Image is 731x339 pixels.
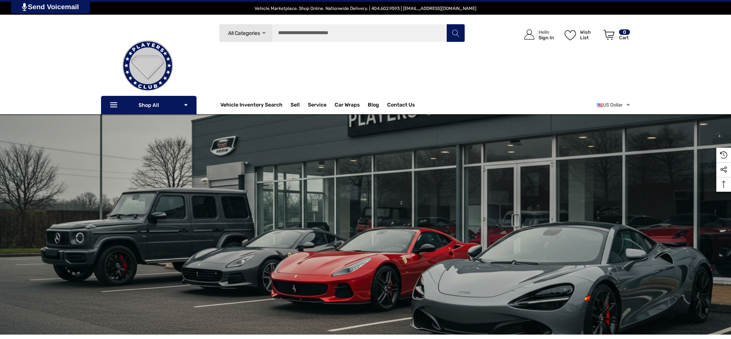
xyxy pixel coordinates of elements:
[561,22,600,47] a: Wish List Wish List
[291,98,308,112] a: Sell
[308,102,327,110] a: Service
[539,35,554,40] p: Sign In
[720,166,727,173] svg: Social Media
[291,102,300,110] span: Sell
[387,102,415,110] a: Contact Us
[619,35,630,40] p: Cart
[524,29,534,40] svg: Icon User Account
[716,181,731,188] svg: Top
[565,30,576,40] svg: Wish List
[261,30,267,36] svg: Icon Arrow Down
[539,29,554,35] p: Hello
[619,29,630,35] p: 0
[101,96,197,114] p: Shop All
[111,29,184,102] img: Players Club | Cars For Sale
[255,6,476,11] span: Vehicle Marketplace. Shop Online. Nationwide Delivery. | 404.602.9593 | [EMAIL_ADDRESS][DOMAIN_NAME]
[228,30,260,36] span: All Categories
[219,24,272,42] a: All Categories Icon Arrow Down Icon Arrow Up
[604,30,615,40] svg: Review Your Cart
[516,22,558,47] a: Sign in
[368,102,379,110] a: Blog
[22,3,27,11] img: PjwhLS0gR2VuZXJhdG9yOiBHcmF2aXQuaW8gLS0+PHN2ZyB4bWxucz0iaHR0cDovL3d3dy53My5vcmcvMjAwMC9zdmciIHhtb...
[580,29,599,40] p: Wish List
[720,151,727,159] svg: Recently Viewed
[600,22,631,51] a: Cart with 0 items
[597,98,631,112] a: USD
[220,102,282,110] a: Vehicle Inventory Search
[183,102,188,108] svg: Icon Arrow Down
[109,101,120,109] svg: Icon Line
[335,102,360,110] span: Car Wraps
[446,24,465,42] button: Search
[335,98,368,112] a: Car Wraps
